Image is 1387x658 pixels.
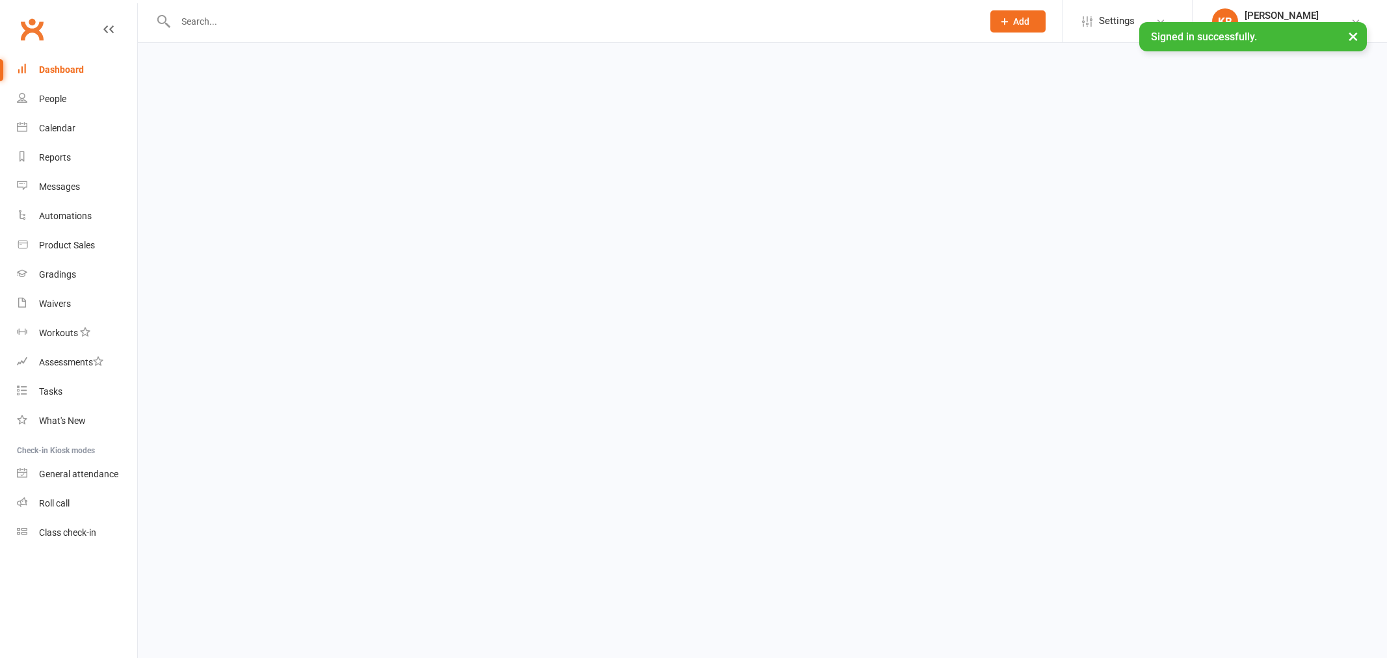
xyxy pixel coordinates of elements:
[1212,8,1238,34] div: KB
[39,211,92,221] div: Automations
[39,469,118,479] div: General attendance
[17,489,137,518] a: Roll call
[39,357,103,367] div: Assessments
[39,328,78,338] div: Workouts
[1245,10,1319,21] div: [PERSON_NAME]
[17,260,137,289] a: Gradings
[39,269,76,280] div: Gradings
[17,377,137,406] a: Tasks
[39,123,75,133] div: Calendar
[17,289,137,319] a: Waivers
[39,527,96,538] div: Class check-in
[17,202,137,231] a: Automations
[17,460,137,489] a: General attendance kiosk mode
[172,12,973,31] input: Search...
[39,152,71,163] div: Reports
[1099,7,1135,36] span: Settings
[17,172,137,202] a: Messages
[990,10,1046,33] button: Add
[1013,16,1029,27] span: Add
[39,498,70,508] div: Roll call
[39,64,84,75] div: Dashboard
[17,231,137,260] a: Product Sales
[39,181,80,192] div: Messages
[39,415,86,426] div: What's New
[17,143,137,172] a: Reports
[1341,22,1365,50] button: ×
[39,94,66,104] div: People
[16,13,48,46] a: Clubworx
[17,55,137,85] a: Dashboard
[17,85,137,114] a: People
[39,240,95,250] div: Product Sales
[17,406,137,436] a: What's New
[17,518,137,547] a: Class kiosk mode
[39,298,71,309] div: Waivers
[17,114,137,143] a: Calendar
[39,386,62,397] div: Tasks
[17,348,137,377] a: Assessments
[1151,31,1257,43] span: Signed in successfully.
[17,319,137,348] a: Workouts
[1245,21,1319,33] div: Dark [DATE]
